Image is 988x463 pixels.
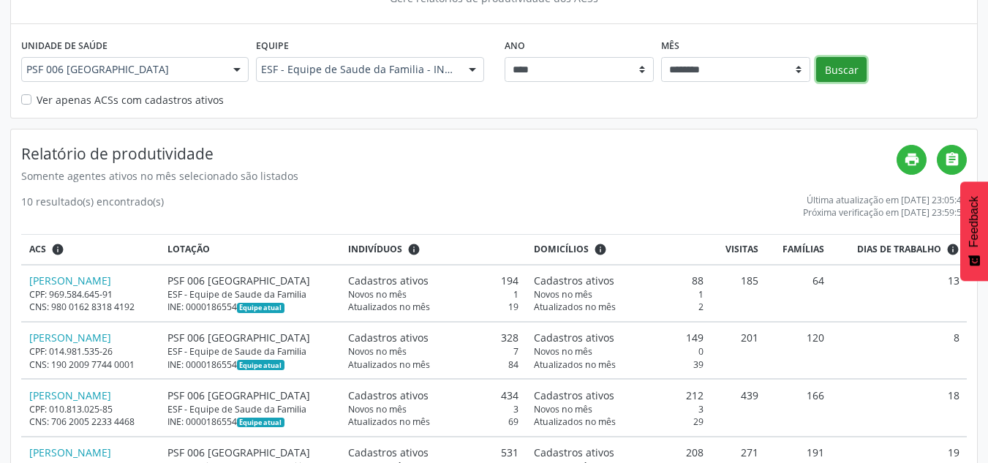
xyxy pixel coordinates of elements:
span: Cadastros ativos [534,330,614,345]
div: PSF 006 [GEOGRAPHIC_DATA] [167,273,333,288]
div: CPF: 969.584.645-91 [29,288,152,301]
label: Unidade de saúde [21,34,108,57]
div: ESF - Equipe de Saude da Familia [167,345,333,358]
span: Atualizados no mês [534,415,616,428]
span: ACS [29,243,46,256]
div: 88 [534,273,704,288]
div: PSF 006 [GEOGRAPHIC_DATA] [167,330,333,345]
span: Novos no mês [534,288,592,301]
span: Atualizados no mês [348,415,430,428]
div: 149 [534,330,704,345]
td: 8 [831,322,967,379]
a: [PERSON_NAME] [29,274,111,287]
button: Buscar [816,57,867,82]
td: 64 [766,265,831,322]
div: CNS: 190 2009 7744 0001 [29,358,152,371]
td: 120 [766,322,831,379]
div: ESF - Equipe de Saude da Familia [167,288,333,301]
span: Domicílios [534,243,589,256]
span: Cadastros ativos [348,445,429,460]
td: 185 [711,265,766,322]
div: CPF: 014.981.535-26 [29,345,152,358]
div: 7 [348,345,518,358]
span: Atualizados no mês [534,358,616,371]
div: PSF 006 [GEOGRAPHIC_DATA] [167,388,333,403]
span: Indivíduos [348,243,402,256]
span: Novos no mês [534,403,592,415]
span: Atualizados no mês [348,358,430,371]
span: Esta é a equipe atual deste Agente [237,360,284,370]
td: 166 [766,379,831,436]
td: 201 [711,322,766,379]
div: 212 [534,388,704,403]
td: 18 [831,379,967,436]
label: Mês [661,34,679,57]
span: Novos no mês [348,403,407,415]
th: Lotação [159,235,341,265]
i: Dias em que o(a) ACS fez pelo menos uma visita, ou ficha de cadastro individual ou cadastro domic... [946,243,959,256]
div: 2 [534,301,704,313]
div: 19 [348,301,518,313]
td: 13 [831,265,967,322]
div: 208 [534,445,704,460]
span: Atualizados no mês [348,301,430,313]
div: 10 resultado(s) encontrado(s) [21,194,164,219]
span: Cadastros ativos [348,388,429,403]
i: print [904,151,920,167]
span: Esta é a equipe atual deste Agente [237,418,284,428]
div: 39 [534,358,704,371]
div: INE: 0000186554 [167,358,333,371]
div: Última atualização em [DATE] 23:05:48 [803,194,967,206]
div: 0 [534,345,704,358]
div: INE: 0000186554 [167,301,333,313]
div: 69 [348,415,518,428]
div: Próxima verificação em [DATE] 23:59:59 [803,206,967,219]
span: Novos no mês [534,345,592,358]
th: Visitas [711,235,766,265]
span: Cadastros ativos [348,330,429,345]
div: ESF - Equipe de Saude da Familia [167,403,333,415]
i:  [944,151,960,167]
label: Equipe [256,34,289,57]
i: <div class="text-left"> <div> <strong>Cadastros ativos:</strong> Cadastros que estão vinculados a... [594,243,607,256]
i: ACSs que estiveram vinculados a uma UBS neste período, mesmo sem produtividade. [51,243,64,256]
div: 531 [348,445,518,460]
div: CNS: 706 2005 2233 4468 [29,415,152,428]
div: 84 [348,358,518,371]
label: Ano [505,34,525,57]
td: 439 [711,379,766,436]
span: Novos no mês [348,345,407,358]
div: 1 [534,288,704,301]
span: Cadastros ativos [348,273,429,288]
span: Dias de trabalho [857,243,941,256]
div: CNS: 980 0162 8318 4192 [29,301,152,313]
label: Ver apenas ACSs com cadastros ativos [37,92,224,108]
a:  [937,145,967,175]
div: 3 [348,403,518,415]
a: [PERSON_NAME] [29,331,111,345]
div: Somente agentes ativos no mês selecionado são listados [21,168,897,184]
span: Esta é a equipe atual deste Agente [237,303,284,313]
div: 29 [534,415,704,428]
div: 328 [348,330,518,345]
div: INE: 0000186554 [167,415,333,428]
th: Famílias [766,235,831,265]
div: PSF 006 [GEOGRAPHIC_DATA] [167,445,333,460]
div: 194 [348,273,518,288]
span: Novos no mês [348,288,407,301]
div: CPF: 010.813.025-85 [29,403,152,415]
a: [PERSON_NAME] [29,445,111,459]
span: ESF - Equipe de Saude da Familia - INE: 0000186554 [261,62,453,77]
span: Feedback [968,196,981,247]
div: 1 [348,288,518,301]
span: Cadastros ativos [534,445,614,460]
span: PSF 006 [GEOGRAPHIC_DATA] [26,62,219,77]
span: Cadastros ativos [534,388,614,403]
i: <div class="text-left"> <div> <strong>Cadastros ativos:</strong> Cadastros que estão vinculados a... [407,243,421,256]
span: Atualizados no mês [534,301,616,313]
div: 3 [534,403,704,415]
span: Cadastros ativos [534,273,614,288]
button: Feedback - Mostrar pesquisa [960,181,988,281]
a: print [897,145,927,175]
div: 434 [348,388,518,403]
